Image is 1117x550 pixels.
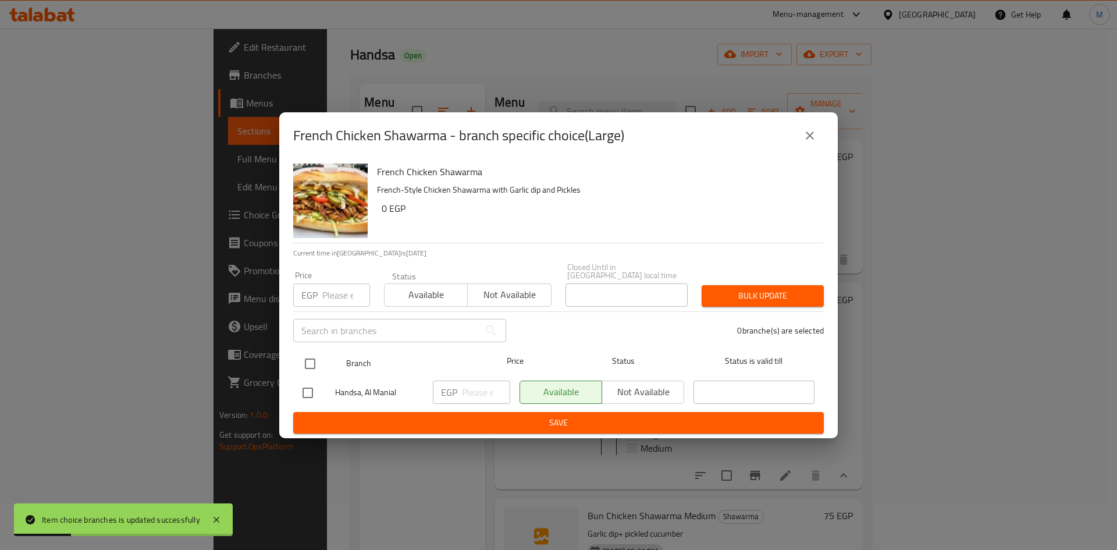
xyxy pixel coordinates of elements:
[702,285,824,307] button: Bulk update
[389,286,463,303] span: Available
[377,164,814,180] h6: French Chicken Shawarma
[796,122,824,150] button: close
[462,381,510,404] input: Please enter price
[377,183,814,197] p: French-Style Chicken Shawarma with Garlic dip and Pickles
[293,248,824,258] p: Current time in [GEOGRAPHIC_DATA] is [DATE]
[293,412,824,434] button: Save
[476,354,554,368] span: Price
[42,513,200,526] div: Item choice branches is updated successfully
[322,283,370,307] input: Please enter price
[467,283,551,307] button: Not available
[293,126,624,145] h2: French Chicken Shawarma - branch specific choice(Large)
[711,289,814,303] span: Bulk update
[346,356,467,371] span: Branch
[441,385,457,399] p: EGP
[382,200,814,217] h6: 0 EGP
[563,354,684,368] span: Status
[335,385,424,400] span: Handsa, Al Manial
[301,288,318,302] p: EGP
[293,164,368,238] img: French Chicken Shawarma
[303,416,814,430] span: Save
[472,286,546,303] span: Not available
[737,325,824,336] p: 0 branche(s) are selected
[384,283,468,307] button: Available
[293,319,479,342] input: Search in branches
[693,354,814,368] span: Status is valid till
